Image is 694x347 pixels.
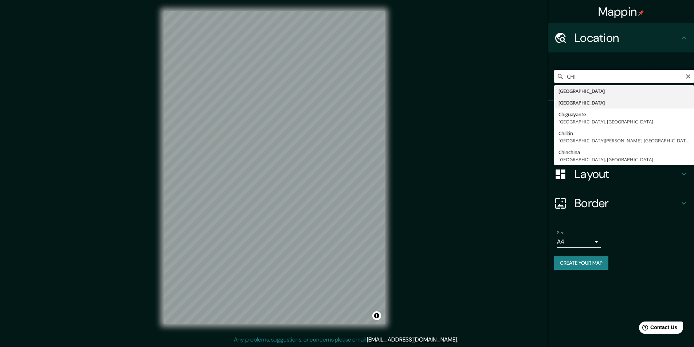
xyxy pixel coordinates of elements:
div: Chillán [558,130,690,137]
h4: Border [575,196,679,210]
div: Layout [548,159,694,189]
div: . [459,335,460,344]
div: Style [548,130,694,159]
p: Any problems, suggestions, or concerns please email . [234,335,458,344]
div: Location [548,23,694,52]
button: Create your map [554,256,608,270]
div: Chiguayante [558,111,690,118]
div: Border [548,189,694,218]
div: . [458,335,459,344]
div: A4 [557,236,601,248]
div: Pins [548,101,694,130]
div: [GEOGRAPHIC_DATA] [558,99,690,106]
h4: Mappin [598,4,644,19]
h4: Layout [575,167,679,181]
h4: Location [575,31,679,45]
input: Pick your city or area [554,70,694,83]
label: Size [557,230,565,236]
button: Clear [685,72,691,79]
canvas: Map [164,11,385,324]
div: [GEOGRAPHIC_DATA] [558,87,690,95]
div: [GEOGRAPHIC_DATA], [GEOGRAPHIC_DATA] [558,118,690,125]
div: [GEOGRAPHIC_DATA][PERSON_NAME], [GEOGRAPHIC_DATA] [558,137,690,144]
a: [EMAIL_ADDRESS][DOMAIN_NAME] [367,336,457,343]
img: pin-icon.png [638,10,644,16]
button: Toggle attribution [372,311,381,320]
div: Chinchina [558,149,690,156]
div: [GEOGRAPHIC_DATA], [GEOGRAPHIC_DATA] [558,156,690,163]
iframe: Help widget launcher [629,319,686,339]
